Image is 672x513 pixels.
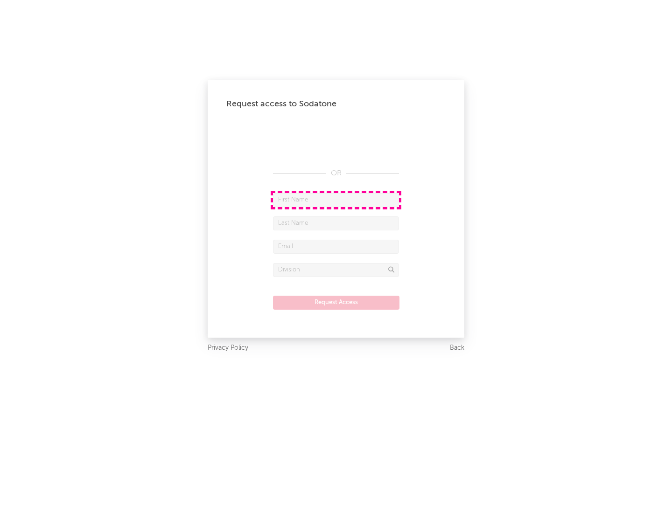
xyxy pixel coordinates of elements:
[226,98,446,110] div: Request access to Sodatone
[208,342,248,354] a: Privacy Policy
[273,193,399,207] input: First Name
[273,168,399,179] div: OR
[273,216,399,230] input: Last Name
[273,296,399,310] button: Request Access
[273,263,399,277] input: Division
[450,342,464,354] a: Back
[273,240,399,254] input: Email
